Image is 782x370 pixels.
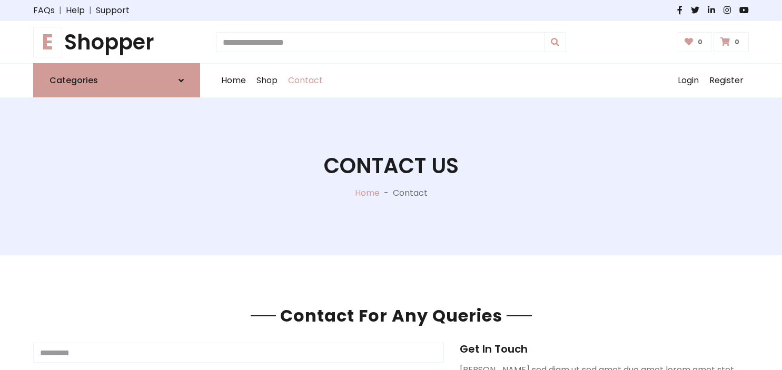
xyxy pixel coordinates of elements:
[355,187,380,199] a: Home
[672,64,704,97] a: Login
[695,37,705,47] span: 0
[251,64,283,97] a: Shop
[33,29,200,55] a: EShopper
[33,27,62,57] span: E
[324,153,459,178] h1: Contact Us
[283,64,328,97] a: Contact
[460,343,749,355] h5: Get In Touch
[704,64,749,97] a: Register
[33,4,55,17] a: FAQs
[714,32,749,52] a: 0
[380,187,393,199] p: -
[50,75,98,85] h6: Categories
[393,187,428,199] p: Contact
[276,304,507,327] span: Contact For Any Queries
[732,37,742,47] span: 0
[216,64,251,97] a: Home
[85,4,96,17] span: |
[678,32,712,52] a: 0
[66,4,85,17] a: Help
[96,4,130,17] a: Support
[55,4,66,17] span: |
[33,29,200,55] h1: Shopper
[33,63,200,97] a: Categories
